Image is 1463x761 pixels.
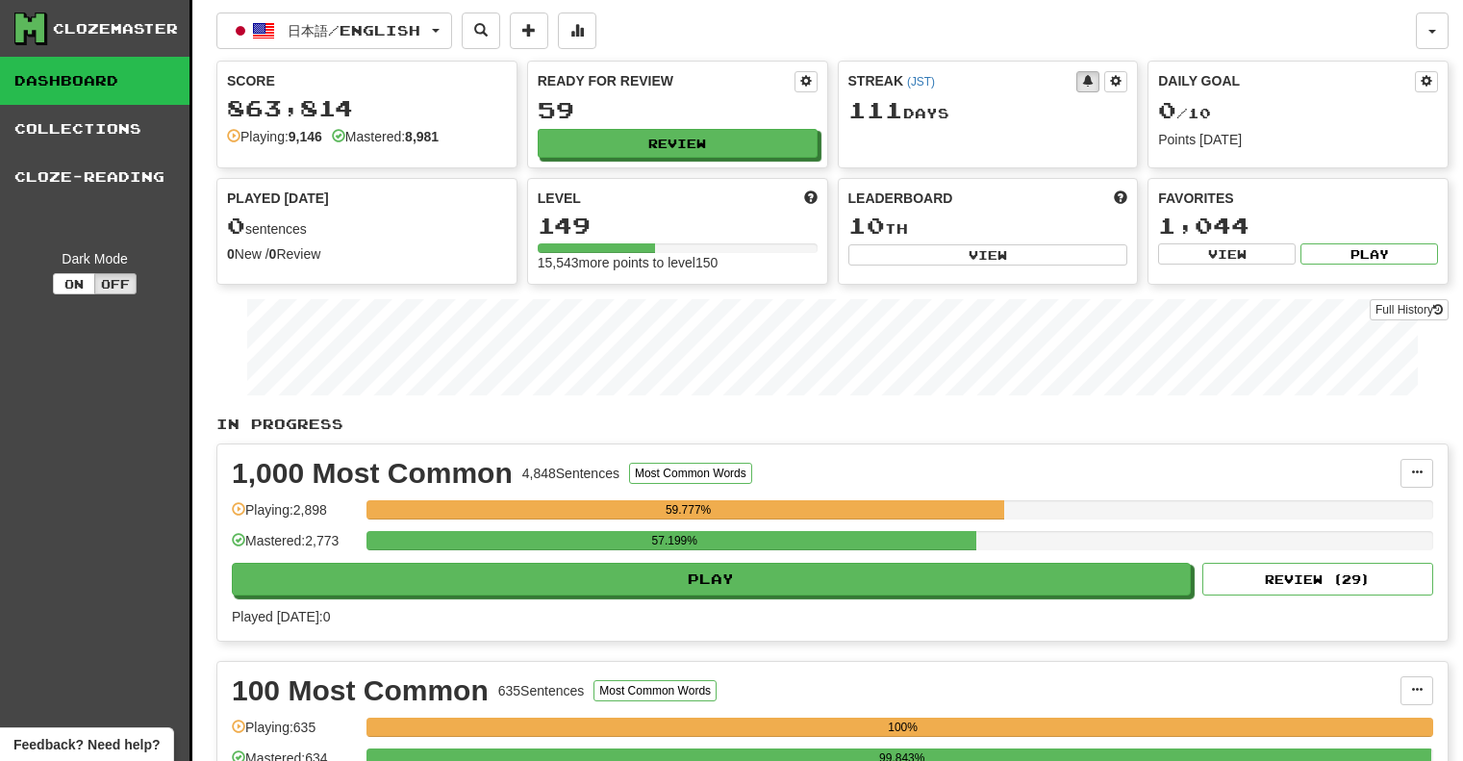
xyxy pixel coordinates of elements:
div: Day s [848,98,1128,123]
span: 日本語 / English [288,22,420,38]
button: Most Common Words [629,463,752,484]
span: 0 [227,212,245,239]
div: Clozemaster [53,19,178,38]
div: th [848,214,1128,239]
div: 100 Most Common [232,676,489,705]
span: Level [538,189,581,208]
div: 635 Sentences [498,681,585,700]
span: This week in points, UTC [1114,189,1127,208]
div: 1,044 [1158,214,1438,238]
a: (JST) [907,75,935,89]
a: Full History [1370,299,1449,320]
button: 日本語/English [216,13,452,49]
button: Play [1300,243,1438,265]
span: Open feedback widget [13,735,160,754]
div: Score [227,71,507,90]
button: On [53,273,95,294]
div: Playing: [227,127,322,146]
strong: 9,146 [289,129,322,144]
strong: 0 [269,246,277,262]
div: 57.199% [372,531,976,550]
strong: 0 [227,246,235,262]
span: Score more points to level up [804,189,818,208]
strong: 8,981 [405,129,439,144]
span: Played [DATE] [227,189,329,208]
div: 59 [538,98,818,122]
span: 111 [848,96,903,123]
div: Mastered: 2,773 [232,531,357,563]
div: Streak [848,71,1077,90]
div: Points [DATE] [1158,130,1438,149]
button: Review [538,129,818,158]
div: Playing: 2,898 [232,500,357,532]
div: sentences [227,214,507,239]
div: Favorites [1158,189,1438,208]
div: Ready for Review [538,71,795,90]
span: / 10 [1158,105,1211,121]
div: Playing: 635 [232,718,357,749]
button: View [1158,243,1296,265]
span: 10 [848,212,885,239]
span: Played [DATE]: 0 [232,609,330,624]
div: 4,848 Sentences [522,464,619,483]
span: Leaderboard [848,189,953,208]
div: 149 [538,214,818,238]
button: Off [94,273,137,294]
div: 15,543 more points to level 150 [538,253,818,272]
p: In Progress [216,415,1449,434]
div: Daily Goal [1158,71,1415,92]
div: 59.777% [372,500,1004,520]
div: 100% [372,718,1433,737]
div: 1,000 Most Common [232,459,513,488]
div: Dark Mode [14,249,175,268]
span: 0 [1158,96,1176,123]
button: Most Common Words [593,680,717,701]
div: New / Review [227,244,507,264]
button: Play [232,563,1191,596]
div: Mastered: [332,127,439,146]
button: Review (29) [1202,563,1433,596]
button: More stats [558,13,596,49]
button: Add sentence to collection [510,13,548,49]
button: Search sentences [462,13,500,49]
button: View [848,244,1128,266]
div: 863,814 [227,96,507,120]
